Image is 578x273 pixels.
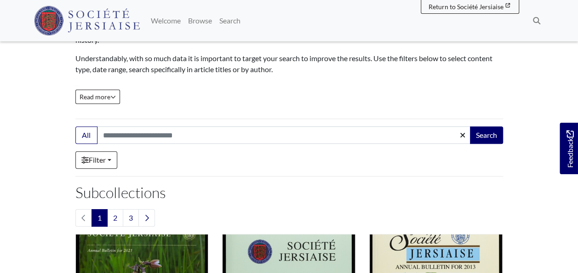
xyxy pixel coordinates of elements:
li: Previous page [75,209,92,227]
button: Search [470,126,503,144]
a: Goto page 2 [107,209,123,227]
span: Feedback [564,131,575,168]
img: Société Jersiaise [34,6,140,35]
button: All [75,126,97,144]
button: Read all of the content [75,90,120,104]
h2: Subcollections [75,184,503,201]
a: Browse [184,11,216,30]
a: Would you like to provide feedback? [560,123,578,174]
nav: pagination [75,209,503,227]
a: Société Jersiaise logo [34,4,140,38]
span: Goto page 1 [92,209,108,227]
span: Return to Société Jersiaise [429,3,504,11]
a: Welcome [147,11,184,30]
input: Search this collection... [97,126,471,144]
a: Goto page 3 [123,209,139,227]
a: Filter [75,151,117,169]
p: Understandably, with so much data it is important to target your search to improve the results. U... [75,53,503,75]
a: Next page [138,209,155,227]
a: Search [216,11,244,30]
span: Read more [80,93,116,101]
